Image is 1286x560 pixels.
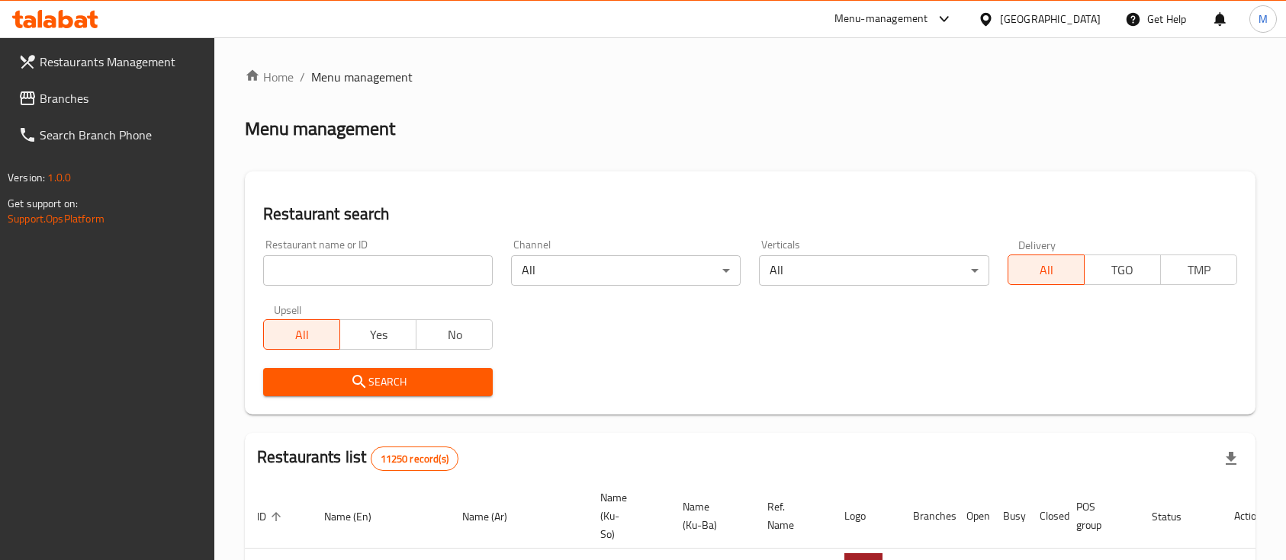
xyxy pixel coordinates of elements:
th: Open [954,484,991,549]
th: Closed [1027,484,1064,549]
a: Support.OpsPlatform [8,209,104,229]
button: All [263,319,340,350]
div: Menu-management [834,10,928,28]
span: Search [275,373,481,392]
th: Branches [901,484,954,549]
label: Upsell [274,304,302,315]
button: No [416,319,493,350]
span: Restaurants Management [40,53,203,71]
button: TGO [1084,254,1161,285]
span: Status [1152,507,1201,526]
span: 1.0.0 [47,168,71,187]
a: Home [245,68,294,86]
span: Search Branch Phone [40,126,203,144]
span: Name (En) [324,507,391,526]
span: Branches [40,89,203,107]
h2: Menu management [245,117,395,141]
th: Logo [832,484,901,549]
span: TGO [1091,259,1155,281]
a: Search Branch Phone [6,117,215,153]
a: Restaurants Management [6,43,215,80]
a: Branches [6,80,215,117]
div: [GEOGRAPHIC_DATA] [1000,11,1101,27]
button: Search [263,368,493,396]
div: Export file [1213,440,1249,477]
div: All [759,255,989,286]
span: Menu management [311,68,413,86]
h2: Restaurants list [257,446,458,471]
span: No [423,324,487,346]
li: / [300,68,305,86]
th: Action [1222,484,1275,549]
span: POS group [1076,498,1121,534]
nav: breadcrumb [245,68,1255,86]
span: Name (Ku-So) [600,488,652,543]
h2: Restaurant search [263,203,1237,226]
div: All [511,255,741,286]
span: Ref. Name [767,498,814,534]
input: Search for restaurant name or ID.. [263,255,493,286]
button: All [1008,254,1085,285]
span: Name (Ku-Ba) [683,498,737,534]
th: Busy [991,484,1027,549]
span: TMP [1167,259,1231,281]
span: Get support on: [8,194,78,213]
span: Name (Ar) [462,507,527,526]
span: ID [257,507,286,526]
span: Version: [8,168,45,187]
span: All [270,324,334,346]
button: Yes [339,319,416,350]
div: Total records count [371,446,458,471]
span: Yes [346,324,410,346]
button: TMP [1160,254,1237,285]
span: All [1014,259,1079,281]
label: Delivery [1018,239,1056,250]
span: 11250 record(s) [371,452,458,466]
span: M [1259,11,1268,27]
